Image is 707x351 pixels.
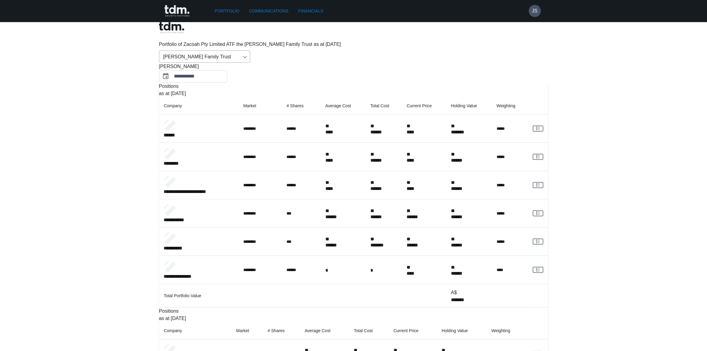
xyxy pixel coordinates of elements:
[159,50,250,63] div: [PERSON_NAME] Family Trust
[389,322,437,339] th: Current Price
[159,97,239,115] th: Company
[321,97,366,115] th: Average Cost
[446,97,492,115] th: Holding Value
[533,182,543,188] a: View Client Communications
[536,155,540,158] g: rgba(16, 24, 40, 0.6
[296,5,326,17] a: Financials
[159,322,231,339] th: Company
[159,63,199,70] span: [PERSON_NAME]
[159,315,548,322] p: as at [DATE]
[529,5,541,17] button: JS
[213,5,242,17] a: Portfolio
[536,240,540,243] g: rgba(16, 24, 40, 0.6
[532,7,538,15] h6: JS
[492,97,528,115] th: Weighting
[247,5,291,17] a: Communications
[533,210,543,216] a: View Client Communications
[536,127,540,130] g: rgba(16, 24, 40, 0.6
[231,322,263,339] th: Market
[437,322,487,339] th: Holding Value
[159,308,548,315] p: Positions
[533,154,543,160] a: View Client Communications
[533,239,543,245] a: View Client Communications
[366,97,402,115] th: Total Cost
[159,41,548,48] p: Portfolio of Zacoah Pty Limited ATF the [PERSON_NAME] Family Trust as at [DATE]
[263,322,300,339] th: # Shares
[451,289,487,296] p: A$
[533,126,543,132] a: View Client Communications
[282,97,321,115] th: # Shares
[536,268,540,271] g: rgba(16, 24, 40, 0.6
[487,322,526,339] th: Weighting
[160,70,172,82] button: Choose date, selected date is Aug 31, 2025
[349,322,389,339] th: Total Cost
[536,183,540,187] g: rgba(16, 24, 40, 0.6
[402,97,446,115] th: Current Price
[159,83,548,90] p: Positions
[536,212,540,215] g: rgba(16, 24, 40, 0.6
[533,267,543,273] a: View Client Communications
[159,90,548,97] p: as at [DATE]
[238,97,282,115] th: Market
[159,284,446,307] td: Total Portfolio Value
[300,322,349,339] th: Average Cost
